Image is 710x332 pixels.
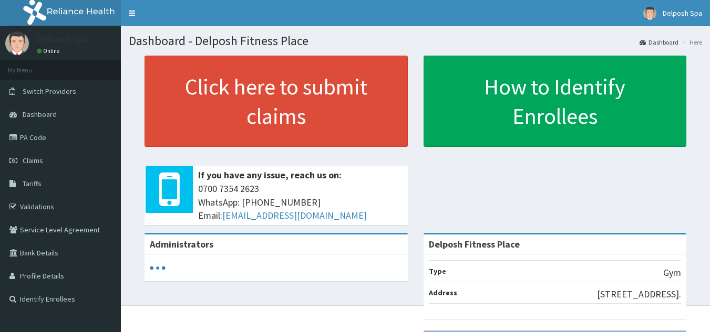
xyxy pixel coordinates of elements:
b: Address [429,288,457,297]
p: Delposh Spa [37,34,88,44]
h1: Dashboard - Delposh Fitness Place [129,34,702,48]
span: 0700 7354 2623 WhatsApp: [PHONE_NUMBER] Email: [198,182,403,222]
li: Here [680,38,702,47]
span: Switch Providers [23,87,76,96]
a: Dashboard [640,38,678,47]
a: [EMAIL_ADDRESS][DOMAIN_NAME] [222,209,367,221]
span: Dashboard [23,110,57,119]
img: User Image [5,31,29,55]
span: Delposh Spa [663,8,702,18]
b: Type [429,266,446,276]
span: Tariffs [23,179,42,188]
span: Claims [23,156,43,165]
a: Click here to submit claims [145,56,408,147]
svg: audio-loading [150,260,166,276]
p: [STREET_ADDRESS]. [597,287,681,301]
b: If you have any issue, reach us on: [198,169,342,181]
a: Online [37,47,62,55]
img: User Image [643,7,656,20]
p: Gym [663,266,681,280]
a: How to Identify Enrollees [424,56,687,147]
b: Administrators [150,238,213,250]
strong: Delposh Fitness Place [429,238,520,250]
